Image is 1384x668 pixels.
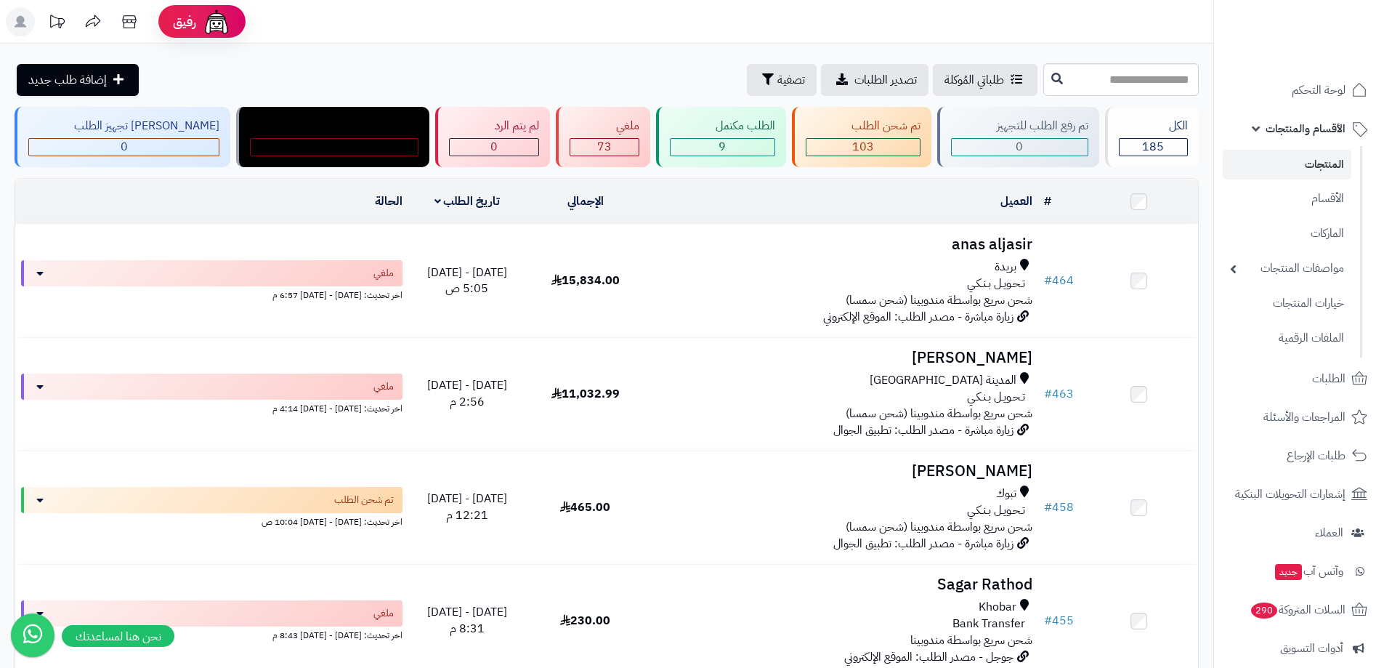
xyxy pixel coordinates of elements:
a: أدوات التسويق [1223,631,1375,666]
span: # [1044,272,1052,289]
h3: [PERSON_NAME] [650,463,1032,480]
span: لوحة التحكم [1292,80,1345,100]
div: الطلب مكتمل [670,118,775,134]
div: 0 [29,139,219,156]
span: تبوك [996,486,1016,502]
a: الكل185 [1102,107,1202,167]
span: 103 [852,138,874,156]
a: الطلب مكتمل 9 [653,107,789,167]
span: # [1044,499,1052,516]
span: تصفية [777,71,805,89]
a: # [1044,193,1051,210]
span: تـحـويـل بـنـكـي [967,502,1025,519]
span: الأقسام والمنتجات [1266,118,1345,139]
a: #455 [1044,612,1074,629]
a: #458 [1044,499,1074,516]
span: زيارة مباشرة - مصدر الطلب: تطبيق الجوال [833,535,1013,552]
a: تحديثات المنصة [39,7,75,40]
a: #463 [1044,385,1074,403]
div: اخر تحديث: [DATE] - [DATE] 4:14 م [21,400,402,415]
a: ملغي 73 [553,107,652,167]
div: [PERSON_NAME] تجهيز الطلب [28,118,219,134]
a: الماركات [1223,218,1351,249]
h3: Sagar Rathod [650,576,1032,593]
span: السلات المتروكة [1250,600,1345,620]
span: تـحـويـل بـنـكـي [967,275,1025,292]
a: طلبات الإرجاع [1223,438,1375,473]
span: زيارة مباشرة - مصدر الطلب: تطبيق الجوال [833,422,1013,439]
span: رفيق [173,13,196,31]
a: الإجمالي [567,193,604,210]
span: تصدير الطلبات [854,71,917,89]
span: شحن سريع بواسطة مندوبينا [910,632,1032,649]
span: 0 [490,138,498,156]
div: لم يتم الرد [449,118,539,134]
span: 0 [331,138,338,156]
div: الكل [1119,118,1188,134]
a: خيارات المنتجات [1223,288,1351,319]
a: الحالة [375,193,402,210]
span: إشعارات التحويلات البنكية [1235,484,1345,504]
span: المدينة [GEOGRAPHIC_DATA] [870,372,1016,389]
a: مواصفات المنتجات [1223,253,1351,284]
span: شحن سريع بواسطة مندوبينا (شحن سمسا) [846,518,1032,536]
a: العملاء [1223,515,1375,550]
span: شحن سريع بواسطة مندوبينا (شحن سمسا) [846,405,1032,422]
a: إضافة طلب جديد [17,64,139,96]
span: ملغي [373,266,394,281]
span: [DATE] - [DATE] 8:31 م [427,603,507,637]
span: [DATE] - [DATE] 5:05 ص [427,264,507,298]
span: أدوات التسويق [1280,638,1343,659]
span: ملغي [373,379,394,394]
a: تصدير الطلبات [821,64,928,96]
a: الملفات الرقمية [1223,323,1351,354]
div: 0 [952,139,1088,156]
span: جوجل - مصدر الطلب: الموقع الإلكتروني [844,648,1013,666]
span: وآتس آب [1274,561,1343,582]
img: logo-2.png [1285,36,1370,66]
span: زيارة مباشرة - مصدر الطلب: الموقع الإلكتروني [823,308,1013,326]
div: 0 [251,139,418,156]
span: إضافة طلب جديد [28,71,107,89]
a: تم شحن الطلب 103 [789,107,934,167]
span: جديد [1275,564,1302,580]
h3: [PERSON_NAME] [650,350,1032,366]
span: 9 [719,138,726,156]
a: مندوب توصيل داخل الرياض 0 [233,107,432,167]
span: 230.00 [560,612,610,629]
span: 73 [597,138,612,156]
a: طلباتي المُوكلة [933,64,1037,96]
div: اخر تحديث: [DATE] - [DATE] 6:57 م [21,286,402,302]
a: وآتس آبجديد [1223,554,1375,589]
span: 290 [1251,602,1278,618]
button: تصفية [747,64,817,96]
span: 0 [121,138,128,156]
span: # [1044,385,1052,403]
span: طلبات الإرجاع [1287,446,1345,466]
a: لوحة التحكم [1223,73,1375,108]
div: تم شحن الطلب [806,118,920,134]
span: شحن سريع بواسطة مندوبينا (شحن سمسا) [846,291,1032,309]
span: المراجعات والأسئلة [1263,407,1345,427]
a: العميل [1000,193,1032,210]
span: تم شحن الطلب [334,493,394,507]
a: تاريخ الطلب [434,193,501,210]
div: 103 [806,139,920,156]
span: # [1044,612,1052,629]
div: اخر تحديث: [DATE] - [DATE] 8:43 م [21,627,402,642]
span: 15,834.00 [551,272,620,289]
div: مندوب توصيل داخل الرياض [250,118,418,134]
a: إشعارات التحويلات البنكية [1223,477,1375,512]
span: 11,032.99 [551,385,620,403]
div: 73 [570,139,638,156]
div: ملغي [570,118,639,134]
span: بريدة [995,259,1016,275]
span: العملاء [1315,523,1343,543]
a: السلات المتروكة290 [1223,592,1375,627]
a: تم رفع الطلب للتجهيز 0 [934,107,1102,167]
span: تـحـويـل بـنـكـي [967,389,1025,406]
span: ملغي [373,606,394,621]
span: [DATE] - [DATE] 12:21 م [427,490,507,524]
span: [DATE] - [DATE] 2:56 م [427,377,507,411]
a: الطلبات [1223,361,1375,396]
